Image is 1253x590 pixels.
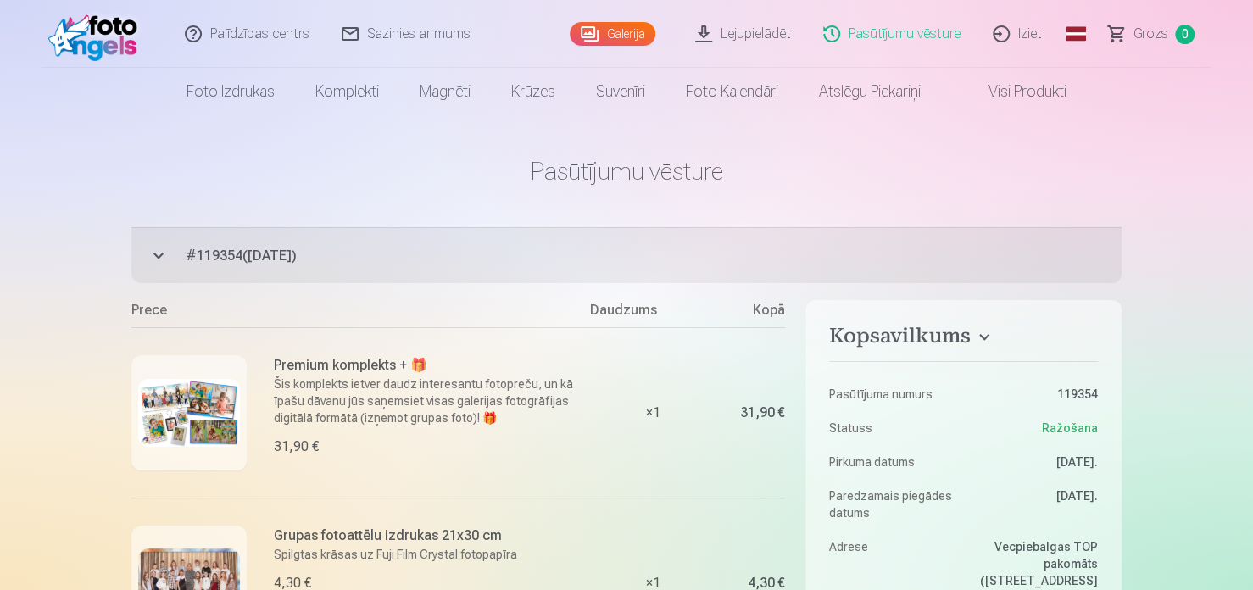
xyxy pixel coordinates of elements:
[799,68,941,115] a: Atslēgu piekariņi
[1042,420,1098,437] span: Ražošana
[829,487,955,521] dt: Paredzamais piegādes datums
[665,68,799,115] a: Foto kalendāri
[829,454,955,470] dt: Pirkuma datums
[717,300,785,327] div: Kopā
[829,324,1098,354] button: Kopsavilkums
[829,420,955,437] dt: Statuss
[295,68,399,115] a: Komplekti
[131,156,1122,186] h1: Pasūtījumu vēsture
[972,487,1098,521] dd: [DATE].
[1133,24,1168,44] span: Grozs
[274,355,580,376] h6: Premium komplekts + 🎁
[131,227,1122,283] button: #119354([DATE])
[576,68,665,115] a: Suvenīri
[941,68,1087,115] a: Visi produkti
[972,538,1098,589] dd: Vecpiebalgas TOP pakomāts ([STREET_ADDRESS]
[274,437,319,457] div: 31,90 €
[491,68,576,115] a: Krūzes
[972,386,1098,403] dd: 119354
[138,379,240,447] img: Premium komplekts + 🎁
[186,246,1122,266] span: # 119354 ( [DATE] )
[748,578,785,588] div: 4,30 €
[590,300,717,327] div: Daudzums
[131,300,590,327] div: Prece
[829,538,955,589] dt: Adrese
[590,327,717,498] div: × 1
[972,454,1098,470] dd: [DATE].
[166,68,295,115] a: Foto izdrukas
[399,68,491,115] a: Magnēti
[274,546,517,563] p: Spilgtas krāsas uz Fuji Film Crystal fotopapīra
[48,7,146,61] img: /fa1
[274,526,517,546] h6: Grupas fotoattēlu izdrukas 21x30 cm
[829,386,955,403] dt: Pasūtījuma numurs
[274,376,580,426] p: Šis komplekts ietver daudz interesantu fotopreču, un kā īpašu dāvanu jūs saņemsiet visas galerija...
[740,408,785,418] div: 31,90 €
[1175,25,1195,44] span: 0
[570,22,655,46] a: Galerija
